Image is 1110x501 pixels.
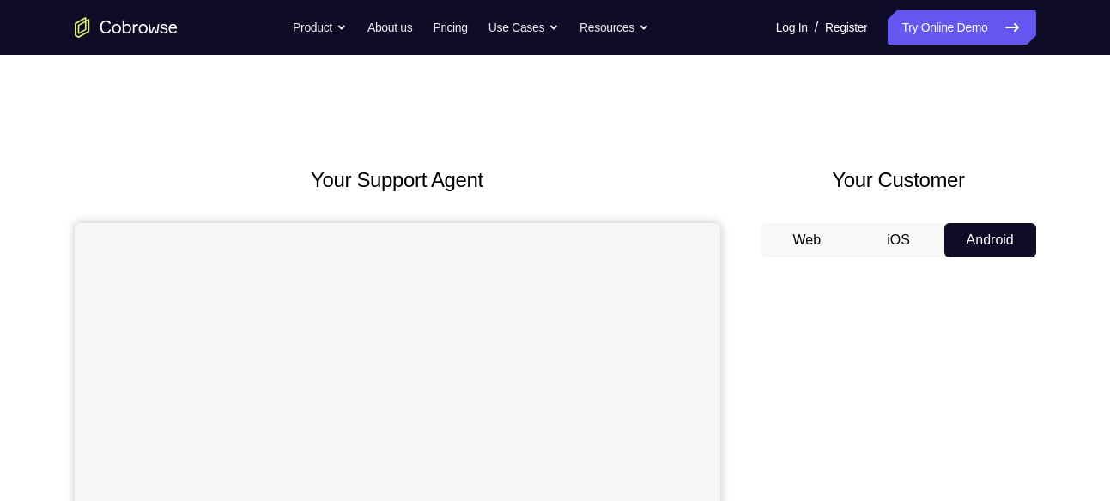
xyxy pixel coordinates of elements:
button: Android [944,223,1036,257]
a: About us [367,10,412,45]
button: Resources [579,10,649,45]
button: iOS [852,223,944,257]
button: Web [761,223,853,257]
button: Use Cases [488,10,559,45]
a: Try Online Demo [888,10,1035,45]
a: Log In [776,10,808,45]
h2: Your Customer [761,165,1036,196]
a: Register [825,10,867,45]
a: Go to the home page [75,17,178,38]
a: Pricing [433,10,467,45]
button: Product [293,10,347,45]
h2: Your Support Agent [75,165,720,196]
span: / [815,17,818,38]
